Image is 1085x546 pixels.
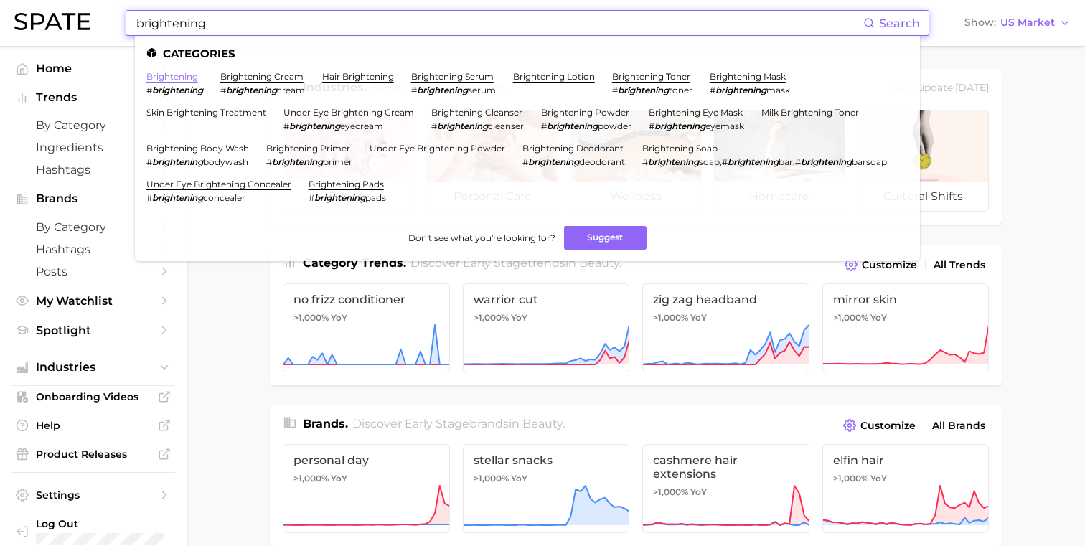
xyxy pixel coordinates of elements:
[146,47,908,60] li: Categories
[303,417,348,430] span: Brands .
[431,107,522,118] a: brightening cleanser
[220,71,304,82] a: brightening cream
[860,420,916,432] span: Customize
[370,143,505,154] a: under eye brightening powder
[862,259,917,271] span: Customize
[522,143,624,154] a: brightening deodorant
[649,107,743,118] a: brightening eye mask
[612,71,690,82] a: brightening toner
[579,156,625,167] span: deodorant
[146,107,266,118] a: skin brightening treatment
[841,255,921,275] button: Customize
[431,121,437,131] span: #
[11,114,175,136] a: by Category
[722,156,728,167] span: #
[761,107,859,118] a: milk brightening toner
[411,71,494,82] a: brightening serum
[642,156,648,167] span: #
[541,121,547,131] span: #
[293,312,329,323] span: >1,000%
[11,443,175,465] a: Product Releases
[36,448,151,461] span: Product Releases
[226,85,277,95] em: brightening
[293,453,439,467] span: personal day
[283,283,450,372] a: no frizz conditioner>1,000% YoY
[203,156,248,167] span: bodywash
[468,85,496,95] span: serum
[437,121,488,131] em: brightening
[11,260,175,283] a: Posts
[690,312,707,324] span: YoY
[511,473,527,484] span: YoY
[929,416,989,436] a: All Brands
[648,156,699,167] em: brightening
[146,192,152,203] span: #
[934,259,985,271] span: All Trends
[964,19,996,27] span: Show
[932,420,985,432] span: All Brands
[11,57,175,80] a: Home
[653,312,688,323] span: >1,000%
[961,14,1074,32] button: ShowUS Market
[522,417,563,430] span: beauty
[822,283,990,372] a: mirror skin>1,000% YoY
[309,192,314,203] span: #
[36,265,151,278] span: Posts
[699,156,720,167] span: soap
[152,85,203,95] em: brightening
[474,473,509,484] span: >1,000%
[522,156,528,167] span: #
[474,312,509,323] span: >1,000%
[858,182,988,211] span: cultural shifts
[11,238,175,260] a: Hashtags
[36,220,151,234] span: by Category
[642,143,718,154] a: brightening soap
[833,293,979,306] span: mirror skin
[220,85,226,95] span: #
[1000,19,1055,27] span: US Market
[715,85,766,95] em: brightening
[564,226,647,250] button: Suggest
[277,85,305,95] span: cream
[766,85,790,95] span: mask
[152,192,203,203] em: brightening
[14,13,90,30] img: SPATE
[649,121,654,131] span: #
[36,489,151,502] span: Settings
[579,256,619,270] span: beauty
[840,415,919,436] button: Customize
[152,156,203,167] em: brightening
[833,312,868,323] span: >1,000%
[36,294,151,308] span: My Watchlist
[474,293,619,306] span: warrior cut
[417,85,468,95] em: brightening
[705,121,744,131] span: eyemask
[870,473,887,484] span: YoY
[11,188,175,210] button: Brands
[779,156,793,167] span: bar
[365,192,386,203] span: pads
[322,71,394,82] a: hair brightening
[36,118,151,132] span: by Category
[36,243,151,256] span: Hashtags
[146,179,291,189] a: under eye brightening concealer
[710,85,715,95] span: #
[618,85,669,95] em: brightening
[528,156,579,167] em: brightening
[340,121,383,131] span: eyecream
[36,390,151,403] span: Onboarding Videos
[11,87,175,108] button: Trends
[710,71,786,82] a: brightening mask
[642,283,809,372] a: zig zag headband>1,000% YoY
[36,419,151,432] span: Help
[11,415,175,436] a: Help
[314,192,365,203] em: brightening
[511,312,527,324] span: YoY
[11,484,175,506] a: Settings
[283,444,450,533] a: personal day>1,000% YoY
[36,192,151,205] span: Brands
[146,71,198,82] a: brightening
[303,256,406,270] span: Category Trends .
[488,121,524,131] span: cleanser
[11,136,175,159] a: Ingredients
